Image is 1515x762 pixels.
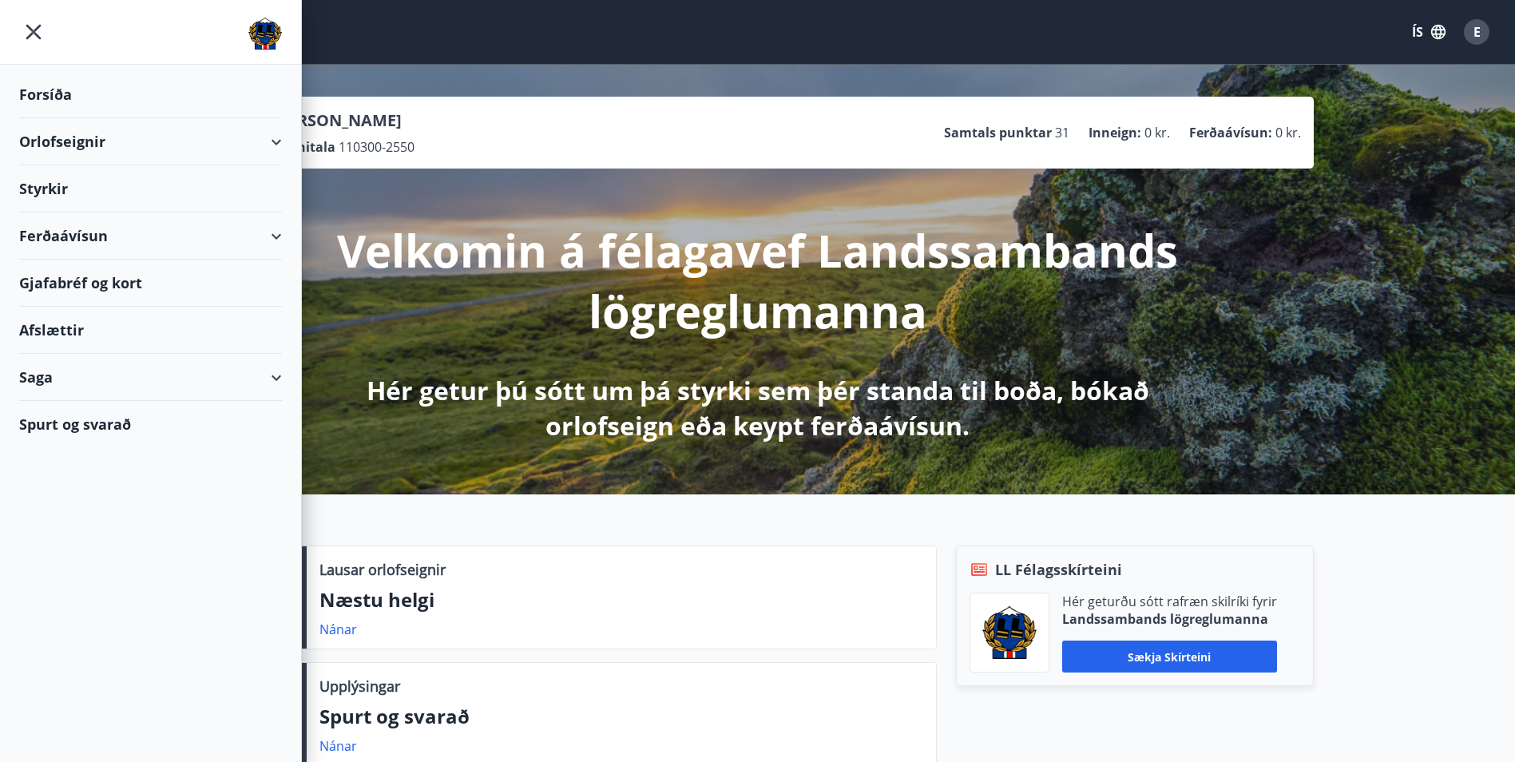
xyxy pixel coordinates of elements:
p: [PERSON_NAME] [272,109,414,132]
p: Upplýsingar [319,676,400,697]
p: Spurt og svarað [319,703,923,730]
img: 1cqKbADZNYZ4wXUG0EC2JmCwhQh0Y6EN22Kw4FTY.png [982,606,1037,659]
div: Spurt og svarað [19,401,282,447]
div: Afslættir [19,307,282,354]
p: Samtals punktar [944,124,1052,141]
p: Hér getur þú sótt um þá styrki sem þér standa til boða, bókað orlofseign eða keypt ferðaávísun. [336,373,1180,443]
p: Kennitala [272,138,335,156]
span: 0 kr. [1275,124,1301,141]
div: Forsíða [19,71,282,118]
button: Sækja skírteini [1062,641,1277,673]
div: Ferðaávísun [19,212,282,260]
p: Inneign : [1089,124,1141,141]
p: Ferðaávísun : [1189,124,1272,141]
span: E [1473,23,1481,41]
img: union_logo [248,18,282,50]
span: 31 [1055,124,1069,141]
a: Nánar [319,621,357,638]
a: Nánar [319,737,357,755]
button: E [1457,13,1496,51]
div: Gjafabréf og kort [19,260,282,307]
p: Lausar orlofseignir [319,559,446,580]
span: 110300-2550 [339,138,414,156]
div: Saga [19,354,282,401]
div: Styrkir [19,165,282,212]
p: Hér geturðu sótt rafræn skilríki fyrir [1062,593,1277,610]
div: Orlofseignir [19,118,282,165]
span: 0 kr. [1144,124,1170,141]
button: ÍS [1403,18,1454,46]
p: Landssambands lögreglumanna [1062,610,1277,628]
button: menu [19,18,48,46]
p: Næstu helgi [319,586,923,613]
span: LL Félagsskírteini [995,559,1122,580]
p: Velkomin á félagavef Landssambands lögreglumanna [336,220,1180,341]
